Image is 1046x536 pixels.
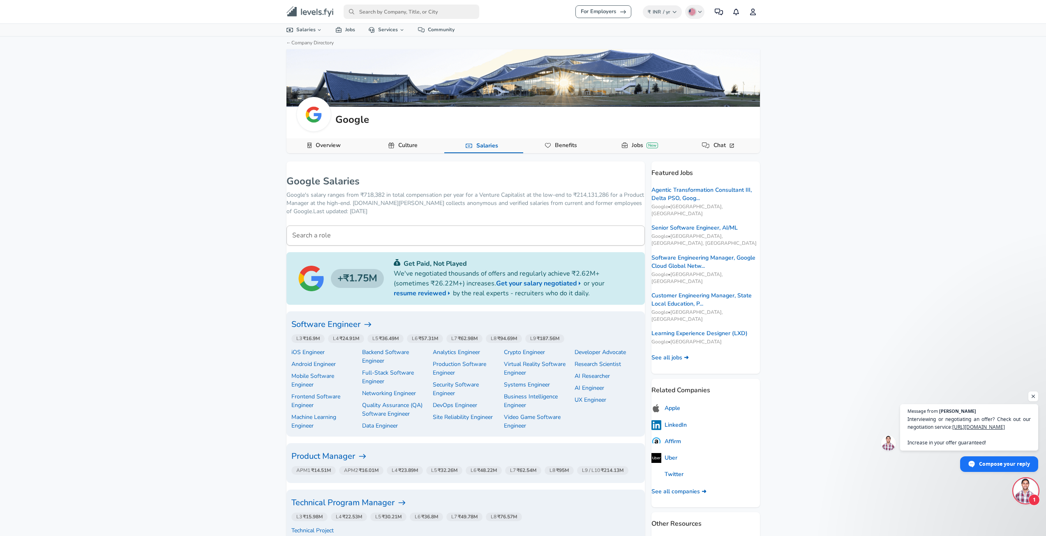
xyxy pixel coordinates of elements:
span: Google • [GEOGRAPHIC_DATA], [GEOGRAPHIC_DATA], [GEOGRAPHIC_DATA] [651,233,760,247]
span: L4 [333,335,359,342]
strong: ₹32.26M [438,467,457,474]
button: ₹INR/ yr [643,5,682,18]
span: Google • [GEOGRAPHIC_DATA], [GEOGRAPHIC_DATA] [651,203,760,217]
img: English (US) [689,9,695,15]
strong: ₹62.98M [458,335,478,342]
a: Customer Engineering Manager, State Local Education, P... [651,292,760,308]
a: Quality Assurance (QA) Software Engineer [362,401,427,418]
a: See all companies ➜ [651,488,707,496]
strong: ₹57.31M [418,335,438,342]
a: JobsNew [628,138,661,152]
h5: Google [335,113,369,127]
p: AI Researcher [575,372,616,380]
img: svg+xml;base64,PHN2ZyB4bWxucz0iaHR0cDovL3d3dy53My5vcmcvMjAwMC9zdmciIGZpbGw9IiMwYzU0NjAiIHZpZXdCb3... [394,259,400,266]
div: Open chat [1014,478,1038,503]
span: APM1 [296,467,331,474]
input: Search by Company, Title, or City [344,5,479,19]
a: Networking Engineer [362,389,416,398]
strong: ₹16.01M [359,467,379,474]
input: Machine Learning Engineer [286,225,645,246]
span: Google • [GEOGRAPHIC_DATA], [GEOGRAPHIC_DATA] [651,271,760,285]
a: Apple [651,403,680,414]
a: UX Engineer [575,396,616,404]
span: L6 [471,467,497,474]
span: Compose your reply [979,457,1030,471]
span: APM2 [344,467,379,474]
a: Product Manager APM1₹14.51MAPM2₹16.01ML4₹23.89ML5₹32.26ML6₹48.22ML7₹62.54ML8₹95ML9 / L10₹214.13M [291,450,640,478]
strong: ₹14.51M [311,467,331,474]
h6: Product Manager [291,450,640,463]
span: Google • [GEOGRAPHIC_DATA], [GEOGRAPHIC_DATA] [651,309,760,323]
a: AI Engineer [575,384,616,392]
a: Senior Software Engineer, AI/ML [651,224,738,232]
a: Overview [312,138,344,152]
a: LinkedIn [651,420,687,430]
a: Benefits [552,138,580,152]
img: 10SwgdJ.png [651,437,661,446]
a: Developer Advocate [575,348,626,357]
strong: ₹48.22M [477,467,497,474]
div: Company Data Navigation [286,138,760,153]
strong: ₹22.53M [342,513,362,520]
p: Other Resources [651,512,760,529]
a: Chat [710,138,739,152]
span: L8 [491,513,517,520]
img: Google logo [298,265,324,292]
a: Community [411,24,461,36]
span: L8 [550,467,569,474]
a: Production Software Engineer [433,360,498,377]
span: L9 / L10 [582,467,623,474]
strong: ₹23.89M [398,467,418,474]
a: Jobs [329,24,362,36]
a: Technical Program Manager L3₹15.98ML4₹22.53ML5₹30.21ML6₹36.8ML7₹49.78ML8₹76.57M [291,496,640,524]
img: google.webp [305,106,322,123]
strong: ₹94.69M [497,335,517,342]
p: Featured Jobs [651,161,760,178]
p: Virtual Reality Software Engineer [504,360,569,377]
a: Android Engineer [291,360,336,368]
span: L5 [375,513,402,520]
a: ←Company Directory [286,39,334,46]
span: [PERSON_NAME] [939,409,976,413]
a: Get your salary negotiated [496,278,584,288]
p: Systems Engineer [504,380,550,389]
a: Learning Experience Designer (LXD) [651,329,748,338]
a: Video Game Software Engineer [504,413,569,430]
h6: Technical Program Manager [291,496,640,509]
a: See all jobs ➜ [651,354,689,362]
h6: Software Engineer [291,318,640,331]
nav: primary [277,3,770,20]
a: Machine Learning Engineer [291,413,356,430]
span: L7 [510,467,536,474]
a: Twitter [651,469,683,479]
span: L8 [491,335,517,342]
div: New [647,143,658,148]
a: Agentic Transformation Consultant III, Delta PSO, Goog... [651,186,760,202]
p: Backend Software Engineer [362,348,427,365]
a: Full-Stack Software Engineer [362,368,427,386]
a: Analytics Engineer [433,348,480,357]
a: Security Software Engineer [433,380,498,398]
img: uitCbKH.png [651,469,661,479]
span: L7 [451,513,478,520]
a: Software Engineer L3₹16.9ML4₹24.91ML5₹36.49ML6₹57.31ML7₹62.98ML8₹94.69ML9₹187.56M [291,318,640,346]
a: Research Scientist [575,360,621,368]
p: DevOps Engineer [433,401,477,409]
a: iOS Engineer [291,348,333,357]
span: Message from [907,409,938,413]
a: Google logo₹1.75M [298,265,384,292]
span: / yr [663,9,670,15]
strong: ₹76.57M [497,513,517,520]
h1: Google Salaries [286,175,645,188]
a: Mobile Software Engineer [291,372,356,389]
a: Data Engineer [362,421,403,430]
